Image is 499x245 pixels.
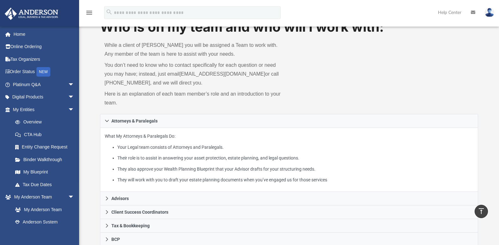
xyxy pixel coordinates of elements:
a: Platinum Q&Aarrow_drop_down [4,78,84,91]
img: Anderson Advisors Platinum Portal [3,8,60,20]
p: You don’t need to know who to contact specifically for each question or need you may have; instea... [104,61,284,87]
a: Client Success Coordinators [100,205,478,219]
li: Your Legal team consists of Attorneys and Paralegals. [117,143,473,151]
h1: Who is on my team and who will I work with: [100,18,478,36]
i: vertical_align_top [477,207,485,215]
span: arrow_drop_down [68,78,81,91]
a: [EMAIL_ADDRESS][DOMAIN_NAME] [179,71,265,77]
a: Order StatusNEW [4,66,84,79]
img: User Pic [485,8,494,17]
a: Digital Productsarrow_drop_down [4,91,84,104]
div: NEW [36,67,50,77]
a: My Anderson Team [9,203,78,216]
li: Their role is to assist in answering your asset protection, estate planning, and legal questions. [117,154,473,162]
li: They also approve your Wealth Planning Blueprint that your Advisor drafts for your structuring ne... [117,165,473,173]
a: Tax Organizers [4,53,84,66]
p: Here is an explanation of each team member’s role and an introduction to your team. [104,90,284,107]
span: BCP [111,237,120,242]
a: menu [85,12,93,16]
a: Entity Change Request [9,141,84,154]
span: Advisors [111,196,129,201]
span: Tax & Bookkeeping [111,223,150,228]
a: Overview [9,116,84,129]
p: While a client of [PERSON_NAME] you will be assigned a Team to work with. Any member of the team ... [104,41,284,59]
a: My Entitiesarrow_drop_down [4,103,84,116]
span: arrow_drop_down [68,191,81,204]
a: Anderson System [9,216,81,229]
a: My Anderson Teamarrow_drop_down [4,191,81,204]
i: menu [85,9,93,16]
span: Client Success Coordinators [111,210,168,214]
a: Tax & Bookkeeping [100,219,478,233]
a: My Blueprint [9,166,81,179]
a: Online Ordering [4,41,84,53]
li: They will work with you to draft your estate planning documents when you’ve engaged us for those ... [117,176,473,184]
a: Advisors [100,192,478,205]
a: CTA Hub [9,128,84,141]
span: arrow_drop_down [68,103,81,116]
a: Attorneys & Paralegals [100,114,478,128]
span: arrow_drop_down [68,91,81,104]
a: Tax Due Dates [9,178,84,191]
i: search [106,9,113,16]
p: What My Attorneys & Paralegals Do: [105,132,473,184]
span: Attorneys & Paralegals [111,119,158,123]
div: Attorneys & Paralegals [100,128,478,192]
a: vertical_align_top [475,205,488,218]
a: Home [4,28,84,41]
a: Binder Walkthrough [9,153,84,166]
